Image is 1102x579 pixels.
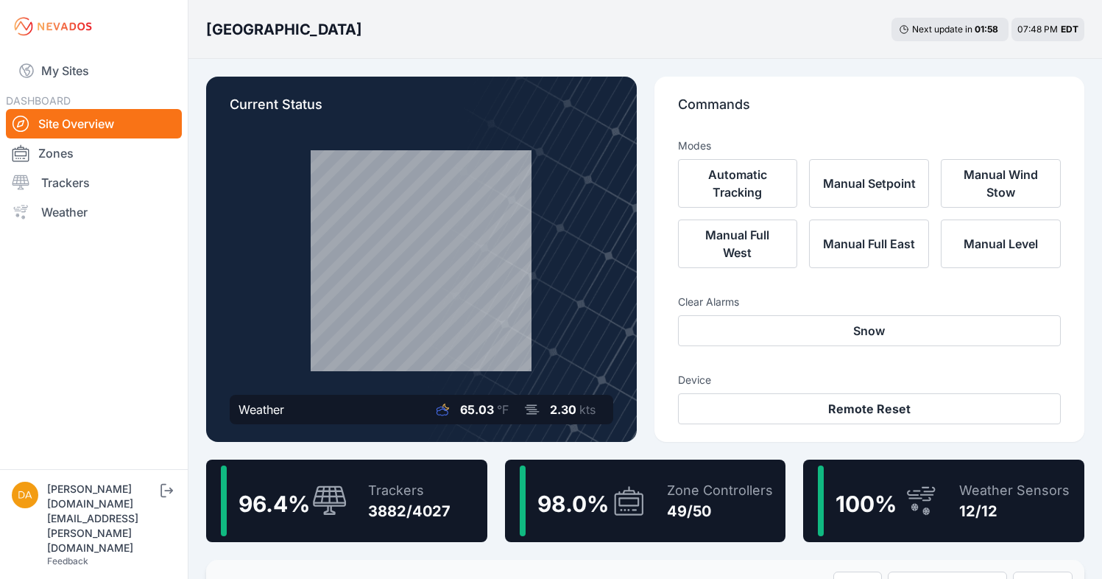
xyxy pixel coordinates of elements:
[206,460,487,542] a: 96.4%Trackers3882/4027
[206,10,362,49] nav: Breadcrumb
[678,138,711,153] h3: Modes
[667,480,773,501] div: Zone Controllers
[239,401,284,418] div: Weather
[6,197,182,227] a: Weather
[941,220,1061,268] button: Manual Level
[678,315,1062,346] button: Snow
[678,159,798,208] button: Automatic Tracking
[6,168,182,197] a: Trackers
[368,501,451,522] div: 3882/4027
[47,555,88,566] a: Feedback
[460,402,494,417] span: 65.03
[6,53,182,88] a: My Sites
[47,482,158,555] div: [PERSON_NAME][DOMAIN_NAME][EMAIL_ADDRESS][PERSON_NAME][DOMAIN_NAME]
[941,159,1061,208] button: Manual Wind Stow
[12,482,38,508] img: darren.wang@nevados.solar
[1017,24,1058,35] span: 07:48 PM
[368,480,451,501] div: Trackers
[505,460,786,542] a: 98.0%Zone Controllers49/50
[206,19,362,40] h3: [GEOGRAPHIC_DATA]
[1061,24,1078,35] span: EDT
[912,24,972,35] span: Next update in
[959,480,1070,501] div: Weather Sensors
[667,501,773,522] div: 49/50
[6,94,71,107] span: DASHBOARD
[230,94,613,127] p: Current Status
[959,501,1070,522] div: 12/12
[809,220,929,268] button: Manual Full East
[497,402,509,417] span: °F
[803,460,1084,542] a: 100%Weather Sensors12/12
[239,491,310,517] span: 96.4 %
[678,393,1062,424] button: Remote Reset
[12,15,94,38] img: Nevados
[6,138,182,168] a: Zones
[678,220,798,268] button: Manual Full West
[975,24,1001,35] div: 01 : 58
[678,373,1062,387] h3: Device
[6,109,182,138] a: Site Overview
[809,159,929,208] button: Manual Setpoint
[836,491,897,517] span: 100 %
[579,402,596,417] span: kts
[678,94,1062,127] p: Commands
[537,491,609,517] span: 98.0 %
[678,295,1062,309] h3: Clear Alarms
[550,402,576,417] span: 2.30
